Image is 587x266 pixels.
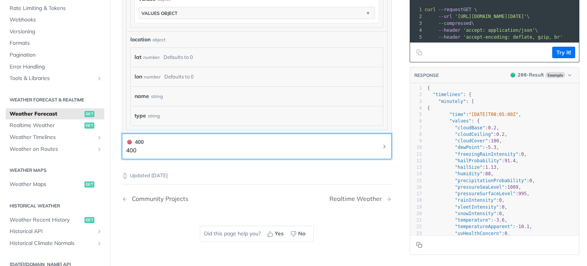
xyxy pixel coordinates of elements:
[6,144,104,155] a: Weather on RoutesShow subpages for Weather on Routes
[126,146,144,155] p: 400
[6,3,104,14] a: Rate Limiting & Tokens
[10,181,83,188] span: Weather Maps
[455,138,488,144] span: "cloudCover"
[6,38,104,49] a: Formats
[488,145,496,150] span: 5.3
[455,125,485,130] span: "cloudBase"
[410,104,422,111] div: 4
[455,211,496,216] span: "snowIntensity"
[126,138,144,146] div: 400
[455,158,502,163] span: "hailProbability"
[10,51,102,59] span: Pagination
[84,217,94,223] span: get
[122,195,238,202] a: Previous Page: Community Projects
[485,165,496,170] span: 1.13
[410,217,422,224] div: 21
[496,217,505,223] span: 3.6
[469,112,518,117] span: "[DATE]T08:05:00Z"
[427,145,499,150] span: : ,
[455,165,482,170] span: "hailSize"
[84,122,94,129] span: get
[488,125,496,130] span: 0.2
[455,178,527,183] span: "precipitationProbability"
[135,52,141,63] label: lat
[493,217,496,223] span: -
[425,28,538,33] span: \
[427,118,480,124] span: : {
[164,71,194,82] div: Defaults to 0
[10,134,94,141] span: Weather Timelines
[414,71,439,79] button: RESPONSE
[511,73,515,77] span: 200
[507,71,575,79] button: 200200-ResultExample
[455,151,518,157] span: "freezingRainIntensity"
[438,34,461,40] span: --header
[410,230,422,237] div: 23
[449,112,466,117] span: "time"
[10,228,94,235] span: Historical API
[438,7,463,12] span: --request
[6,26,104,38] a: Versioning
[410,197,422,204] div: 18
[96,75,102,82] button: Show subpages for Tools & Libraries
[427,211,504,216] span: : ,
[410,13,423,20] div: 2
[455,184,504,189] span: "pressureSeaLevel"
[410,34,423,41] div: 5
[427,178,535,183] span: : ,
[144,71,161,82] div: number
[381,144,388,150] svg: Chevron
[455,217,491,223] span: "temperature"
[529,178,532,183] span: 0
[427,125,499,130] span: : ,
[410,144,422,151] div: 10
[425,7,477,12] span: GET \
[6,49,104,61] a: Pagination
[6,167,104,174] h2: Weather Maps
[200,226,314,242] div: Did this page help you?
[427,191,529,196] span: : ,
[427,224,532,229] span: : ,
[425,21,474,26] span: \
[427,112,521,117] span: : ,
[410,131,422,137] div: 8
[130,36,151,44] span: location
[96,146,102,152] button: Show subpages for Weather on Routes
[427,184,521,189] span: : ,
[504,158,516,163] span: 91.4
[425,14,530,19] span: \
[84,181,94,188] span: get
[427,131,508,137] span: : ,
[264,228,288,240] button: Yes
[410,157,422,164] div: 12
[518,224,529,229] span: 10.1
[6,96,104,103] h2: Weather Forecast & realtime
[427,138,502,144] span: : ,
[143,52,160,63] div: number
[298,230,305,238] span: No
[135,71,142,82] label: lon
[10,28,102,36] span: Versioning
[455,230,502,236] span: "uvHealthConcern"
[410,151,422,157] div: 11
[455,197,496,203] span: "rainIntensity"
[427,85,430,91] span: {
[410,138,422,144] div: 9
[427,158,519,163] span: : ,
[135,91,149,102] label: name
[427,105,430,110] span: {
[427,217,508,223] span: : ,
[6,179,104,190] a: Weather Mapsget
[6,132,104,143] a: Weather TimelinesShow subpages for Weather Timelines
[425,7,436,12] span: curl
[6,14,104,26] a: Webhooks
[455,14,527,19] span: '[URL][DOMAIN_NAME][DATE]'
[329,195,392,202] a: Next Page: Realtime Weather
[410,204,422,210] div: 19
[139,7,375,19] button: values object
[410,171,422,177] div: 14
[410,111,422,118] div: 5
[499,197,502,203] span: 0
[6,214,104,226] a: Weather Recent Historyget
[10,216,83,224] span: Weather Recent History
